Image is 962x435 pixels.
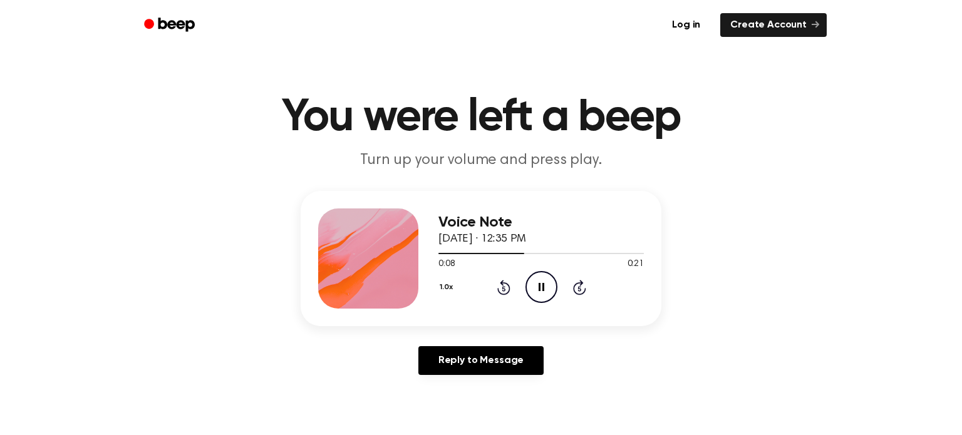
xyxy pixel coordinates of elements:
a: Reply to Message [418,346,544,375]
h1: You were left a beep [160,95,802,140]
span: 0:08 [438,258,455,271]
h3: Voice Note [438,214,644,231]
a: Log in [659,11,713,39]
button: 1.0x [438,277,457,298]
p: Turn up your volume and press play. [240,150,721,171]
span: 0:21 [628,258,644,271]
a: Beep [135,13,206,38]
span: [DATE] · 12:35 PM [438,233,526,245]
a: Create Account [720,13,827,37]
